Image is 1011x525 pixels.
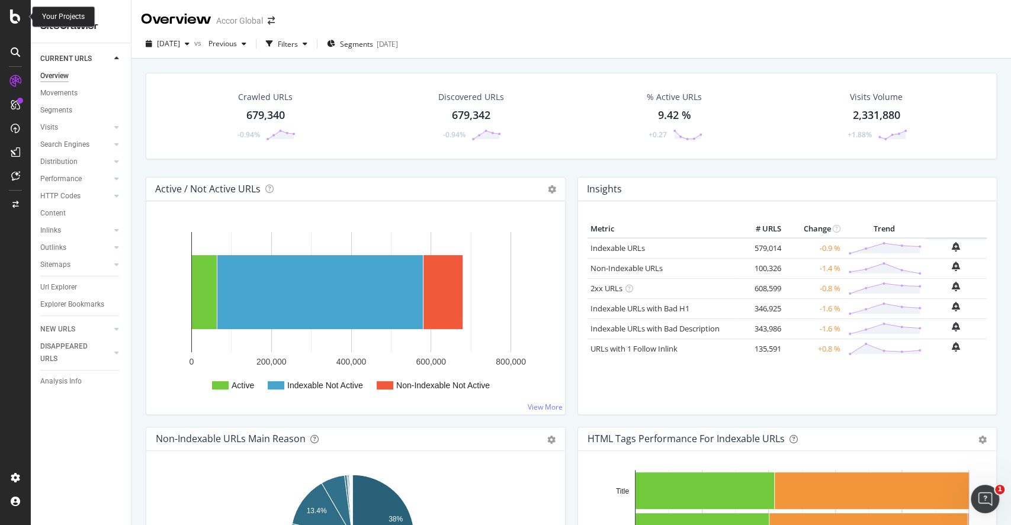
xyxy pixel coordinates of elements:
[587,181,622,197] h4: Insights
[377,39,398,49] div: [DATE]
[261,34,312,53] button: Filters
[615,487,629,495] text: Title
[237,130,260,140] div: -0.94%
[268,17,275,25] div: arrow-right-arrow-left
[336,357,367,366] text: 400,000
[590,343,678,354] a: URLs with 1 Follow Inlink
[40,104,72,117] div: Segments
[40,259,70,271] div: Sitemaps
[952,262,960,271] div: bell-plus
[443,130,466,140] div: -0.94%
[40,340,100,365] div: DISAPPEARED URLS
[396,381,490,390] text: Non-Indexable Not Active
[157,38,180,49] span: 2025 Sep. 17th
[40,323,111,336] a: NEW URLS
[40,121,111,134] a: Visits
[40,139,89,151] div: Search Engines
[340,39,373,49] span: Segments
[784,220,843,238] th: Change
[588,220,737,238] th: Metric
[852,108,900,123] div: 2,331,880
[649,130,667,140] div: +0.27
[452,108,490,123] div: 679,342
[40,207,123,220] a: Content
[287,381,363,390] text: Indexable Not Active
[40,340,111,365] a: DISAPPEARED URLS
[784,318,843,339] td: -1.6 %
[307,507,327,515] text: 13.4%
[590,243,645,253] a: Indexable URLs
[389,515,403,523] text: 38%
[194,38,204,48] span: vs
[590,303,689,314] a: Indexable URLs with Bad H1
[590,323,720,334] a: Indexable URLs with Bad Description
[995,485,1004,494] span: 1
[322,34,403,53] button: Segments[DATE]
[848,130,872,140] div: +1.88%
[40,70,123,82] a: Overview
[156,220,556,405] svg: A chart.
[978,436,987,444] div: gear
[416,357,446,366] text: 600,000
[40,281,123,294] a: Url Explorer
[737,238,784,259] td: 579,014
[278,39,298,49] div: Filters
[40,224,61,237] div: Inlinks
[40,375,82,388] div: Analysis Info
[246,108,285,123] div: 679,340
[40,190,81,202] div: HTTP Codes
[155,181,261,197] h4: Active / Not Active URLs
[40,298,104,311] div: Explorer Bookmarks
[528,402,563,412] a: View More
[784,258,843,278] td: -1.4 %
[40,224,111,237] a: Inlinks
[952,302,960,311] div: bell-plus
[141,9,211,30] div: Overview
[40,121,58,134] div: Visits
[784,298,843,318] td: -1.6 %
[952,242,960,252] div: bell-plus
[40,173,82,185] div: Performance
[590,263,663,273] a: Non-Indexable URLs
[40,156,111,168] a: Distribution
[843,220,925,238] th: Trend
[784,339,843,359] td: +0.8 %
[952,342,960,352] div: bell-plus
[737,278,784,298] td: 608,599
[40,70,69,82] div: Overview
[238,91,293,103] div: Crawled URLs
[737,298,784,318] td: 346,925
[40,298,123,311] a: Explorer Bookmarks
[42,12,85,22] div: Your Projects
[548,185,556,194] i: Options
[40,259,111,271] a: Sitemaps
[40,53,92,65] div: CURRENT URLS
[737,258,784,278] td: 100,326
[40,104,123,117] a: Segments
[737,339,784,359] td: 135,591
[658,108,691,123] div: 9.42 %
[590,283,622,294] a: 2xx URLs
[952,322,960,331] div: bell-plus
[204,38,237,49] span: Previous
[952,282,960,291] div: bell-plus
[40,241,111,254] a: Outlinks
[784,278,843,298] td: -0.8 %
[40,173,111,185] a: Performance
[40,207,66,220] div: Content
[40,87,123,99] a: Movements
[40,375,123,388] a: Analysis Info
[204,34,251,53] button: Previous
[547,436,556,444] div: gear
[40,156,78,168] div: Distribution
[850,91,903,103] div: Visits Volume
[40,323,75,336] div: NEW URLS
[40,190,111,202] a: HTTP Codes
[40,53,111,65] a: CURRENT URLS
[40,241,66,254] div: Outlinks
[232,381,254,390] text: Active
[190,357,194,366] text: 0
[40,87,78,99] div: Movements
[156,433,306,445] div: Non-Indexable URLs Main Reason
